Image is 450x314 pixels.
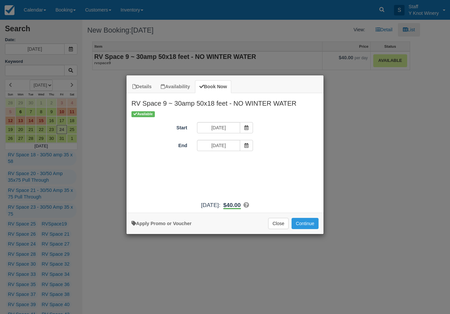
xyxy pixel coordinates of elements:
label: Start [127,122,192,131]
label: End [127,140,192,149]
b: $40.00 [223,202,241,209]
div: Item Modal [127,93,323,209]
span: [DATE] [201,202,219,208]
a: Book Now [195,80,231,93]
span: Available [131,111,155,117]
button: Close [268,218,289,229]
a: Details [128,80,156,93]
div: : [127,201,323,209]
button: Add to Booking [292,218,319,229]
a: Apply Voucher [131,221,191,226]
a: Availability [156,80,194,93]
h2: RV Space 9 ~ 30amp 50x18 feet - NO WINTER WATER [127,93,323,110]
